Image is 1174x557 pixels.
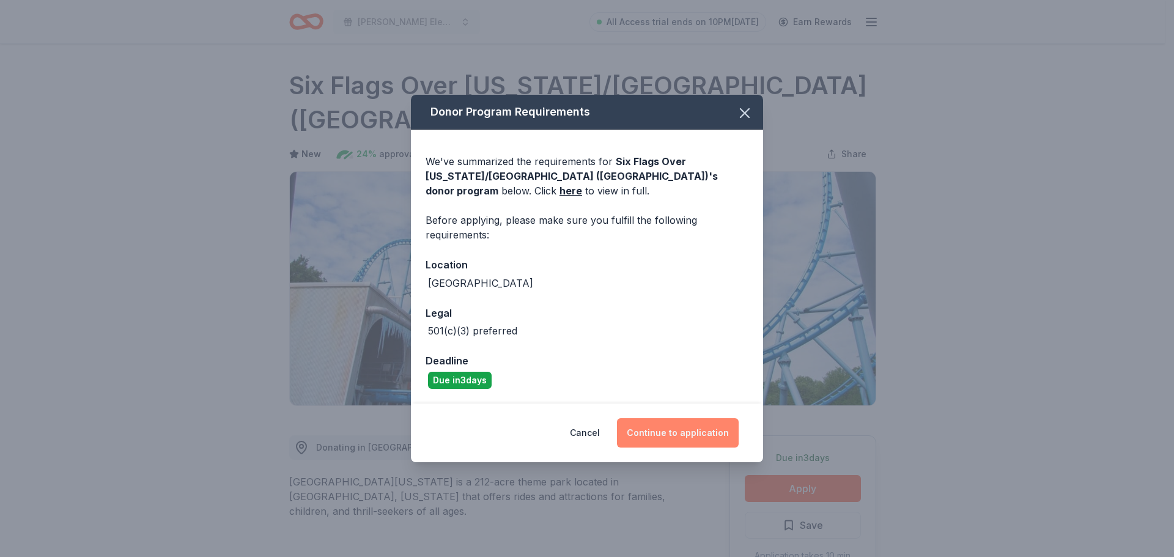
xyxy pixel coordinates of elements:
[426,257,748,273] div: Location
[411,95,763,130] div: Donor Program Requirements
[559,183,582,198] a: here
[426,213,748,242] div: Before applying, please make sure you fulfill the following requirements:
[426,305,748,321] div: Legal
[428,323,517,338] div: 501(c)(3) preferred
[426,154,748,198] div: We've summarized the requirements for below. Click to view in full.
[617,418,739,448] button: Continue to application
[428,276,533,290] div: [GEOGRAPHIC_DATA]
[426,353,748,369] div: Deadline
[428,372,492,389] div: Due in 3 days
[570,418,600,448] button: Cancel
[426,155,718,197] span: Six Flags Over [US_STATE]/[GEOGRAPHIC_DATA] ([GEOGRAPHIC_DATA]) 's donor program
